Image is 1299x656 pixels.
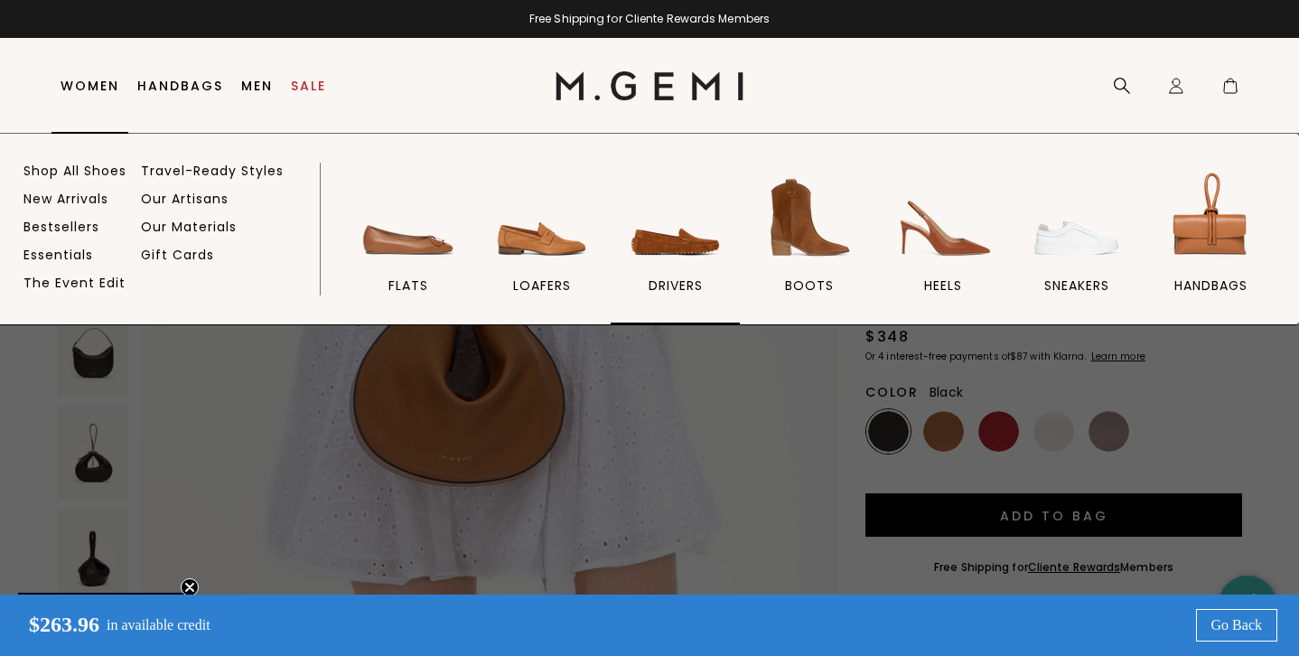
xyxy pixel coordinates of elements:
[141,247,214,263] a: Gift Cards
[23,275,126,291] a: The Event Edit
[879,167,1008,324] a: heels
[649,277,703,294] span: drivers
[892,167,994,268] img: heels
[1174,277,1248,294] span: handbags
[241,79,273,93] a: Men
[611,167,740,324] a: drivers
[141,219,237,235] a: Our Materials
[107,617,210,633] p: in available credit
[141,163,284,179] a: Travel-Ready Styles
[1219,593,1276,615] div: Let's Chat
[1044,277,1109,294] span: sneakers
[1160,167,1261,268] img: handbags
[61,79,119,93] a: Women
[23,247,93,263] a: Essentials
[23,191,108,207] a: New Arrivals
[291,79,326,93] a: Sale
[491,167,593,268] img: loafers
[23,219,99,235] a: Bestsellers
[556,71,744,100] img: M.Gemi
[759,167,860,268] img: BOOTS
[1146,167,1276,324] a: handbags
[141,191,229,207] a: Our Artisans
[23,163,126,179] a: Shop All Shoes
[477,167,606,324] a: loafers
[14,613,99,638] p: $263.96
[1013,167,1142,324] a: sneakers
[924,277,962,294] span: heels
[181,578,199,596] button: Close teaser
[1026,167,1127,268] img: sneakers
[1196,609,1277,642] a: Go Back
[785,277,834,294] span: BOOTS
[18,593,184,638] div: GET 10% OFFClose teaser
[744,167,874,324] a: BOOTS
[137,79,223,93] a: Handbags
[358,167,459,268] img: flats
[513,277,571,294] span: loafers
[343,167,472,324] a: flats
[388,277,428,294] span: flats
[625,167,726,268] img: drivers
